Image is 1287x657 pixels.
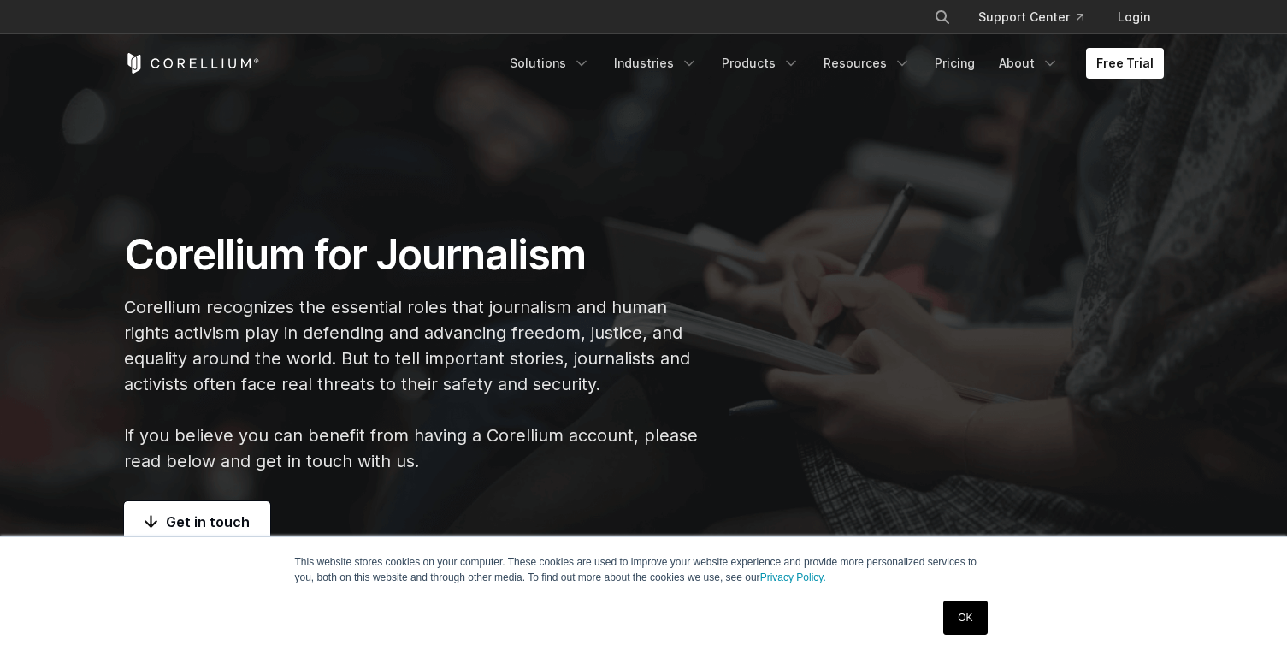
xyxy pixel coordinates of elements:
[913,2,1164,33] div: Navigation Menu
[927,2,958,33] button: Search
[295,554,993,585] p: This website stores cookies on your computer. These cookies are used to improve your website expe...
[965,2,1097,33] a: Support Center
[989,48,1069,79] a: About
[924,48,985,79] a: Pricing
[124,229,717,281] h1: Corellium for Journalism
[813,48,921,79] a: Resources
[943,601,987,635] a: OK
[1086,48,1164,79] a: Free Trial
[760,571,826,583] a: Privacy Policy.
[124,53,260,74] a: Corellium Home
[499,48,1164,79] div: Navigation Menu
[711,48,810,79] a: Products
[145,512,250,532] span: Get in touch
[124,501,270,542] a: Get in touch
[499,48,600,79] a: Solutions
[1104,2,1164,33] a: Login
[604,48,708,79] a: Industries
[124,294,717,474] p: Corellium recognizes the essential roles that journalism and human rights activism play in defend...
